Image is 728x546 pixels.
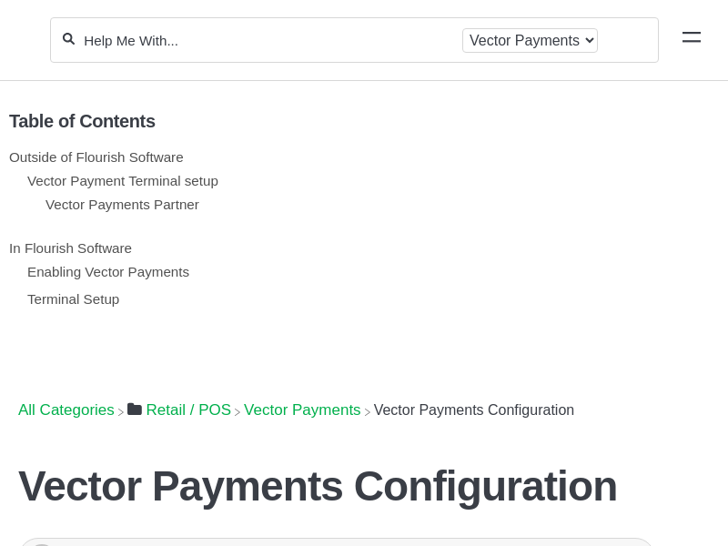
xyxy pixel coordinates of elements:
[18,401,115,419] a: Breadcrumb link to All Categories
[18,461,655,511] h1: Vector Payments Configuration
[27,264,189,279] a: Enabling Vector Payments
[9,111,705,132] h5: Table of Contents
[50,6,659,74] section: Search section
[82,32,455,49] input: Help Me With...
[45,197,199,212] a: Vector Payments Partner
[18,401,115,420] span: All Categories
[244,401,361,420] span: ​Vector Payments
[127,401,231,419] a: Retail / POS
[27,291,119,307] a: Terminal Setup
[9,81,705,378] section: Table of Contents
[27,173,218,188] a: Vector Payment Terminal setup
[9,240,132,256] a: In Flourish Software
[147,401,232,420] span: ​Retail / POS
[374,402,575,418] span: Vector Payments Configuration
[682,31,701,49] a: Mobile navigation
[9,149,184,165] a: Outside of Flourish Software
[244,401,361,419] a: Vector Payments
[23,29,31,52] img: Flourish Help Center Logo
